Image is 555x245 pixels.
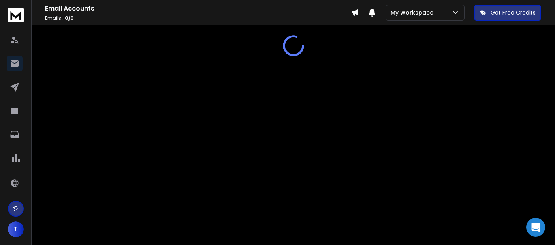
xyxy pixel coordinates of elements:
[491,9,536,17] p: Get Free Credits
[45,15,351,21] p: Emails :
[526,218,545,237] div: Open Intercom Messenger
[474,5,541,21] button: Get Free Credits
[8,221,24,237] button: T
[8,8,24,22] img: logo
[45,4,351,13] h1: Email Accounts
[65,15,74,21] span: 0 / 0
[391,9,436,17] p: My Workspace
